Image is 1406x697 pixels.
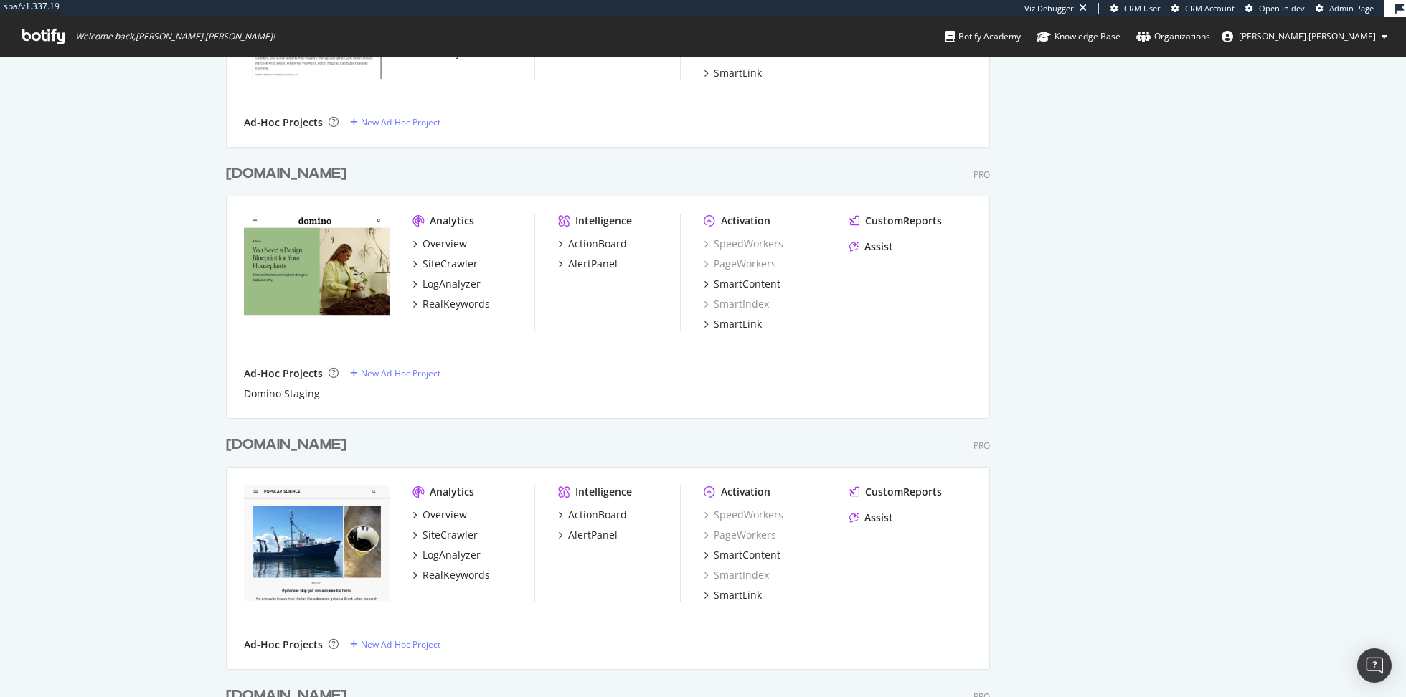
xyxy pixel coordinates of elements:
[704,548,780,562] a: SmartContent
[558,528,618,542] a: AlertPanel
[714,317,762,331] div: SmartLink
[714,548,780,562] div: SmartContent
[714,588,762,602] div: SmartLink
[1136,17,1210,56] a: Organizations
[575,485,632,499] div: Intelligence
[945,29,1021,44] div: Botify Academy
[423,568,490,582] div: RealKeywords
[75,31,275,42] span: Welcome back, [PERSON_NAME].[PERSON_NAME] !
[423,277,481,291] div: LogAnalyzer
[704,237,783,251] a: SpeedWorkers
[412,548,481,562] a: LogAnalyzer
[1185,3,1235,14] span: CRM Account
[704,257,776,271] a: PageWorkers
[704,528,776,542] a: PageWorkers
[704,66,762,80] a: SmartLink
[558,237,627,251] a: ActionBoard
[1136,29,1210,44] div: Organizations
[423,297,490,311] div: RealKeywords
[704,317,762,331] a: SmartLink
[945,17,1021,56] a: Botify Academy
[849,485,942,499] a: CustomReports
[361,367,440,379] div: New Ad-Hoc Project
[361,116,440,128] div: New Ad-Hoc Project
[423,508,467,522] div: Overview
[973,440,990,452] div: Pro
[423,528,478,542] div: SiteCrawler
[430,485,474,499] div: Analytics
[704,568,769,582] a: SmartIndex
[1245,3,1305,14] a: Open in dev
[558,508,627,522] a: ActionBoard
[430,214,474,228] div: Analytics
[864,511,893,525] div: Assist
[1124,3,1161,14] span: CRM User
[423,548,481,562] div: LogAnalyzer
[244,485,390,601] img: popsci.com
[575,214,632,228] div: Intelligence
[244,637,323,652] div: Ad-Hoc Projects
[244,387,320,401] a: Domino Staging
[849,214,942,228] a: CustomReports
[973,169,990,181] div: Pro
[412,277,481,291] a: LogAnalyzer
[849,240,893,254] a: Assist
[1171,3,1235,14] a: CRM Account
[423,237,467,251] div: Overview
[704,277,780,291] a: SmartContent
[1357,648,1392,683] div: Open Intercom Messenger
[412,508,467,522] a: Overview
[412,297,490,311] a: RealKeywords
[361,638,440,650] div: New Ad-Hoc Project
[865,485,942,499] div: CustomReports
[1259,3,1305,14] span: Open in dev
[865,214,942,228] div: CustomReports
[350,638,440,650] a: New Ad-Hoc Project
[558,257,618,271] a: AlertPanel
[568,528,618,542] div: AlertPanel
[568,508,627,522] div: ActionBoard
[226,435,346,455] div: [DOMAIN_NAME]
[704,297,769,311] a: SmartIndex
[721,214,770,228] div: Activation
[721,485,770,499] div: Activation
[1316,3,1374,14] a: Admin Page
[704,508,783,522] a: SpeedWorkers
[412,528,478,542] a: SiteCrawler
[849,511,893,525] a: Assist
[1239,30,1376,42] span: ryan.flanagan
[412,257,478,271] a: SiteCrawler
[1037,17,1120,56] a: Knowledge Base
[244,115,323,130] div: Ad-Hoc Projects
[864,240,893,254] div: Assist
[1210,25,1399,48] button: [PERSON_NAME].[PERSON_NAME]
[714,66,762,80] div: SmartLink
[412,237,467,251] a: Overview
[226,435,352,455] a: [DOMAIN_NAME]
[704,588,762,602] a: SmartLink
[1037,29,1120,44] div: Knowledge Base
[350,367,440,379] a: New Ad-Hoc Project
[226,163,346,184] div: [DOMAIN_NAME]
[226,163,352,184] a: [DOMAIN_NAME]
[568,257,618,271] div: AlertPanel
[714,277,780,291] div: SmartContent
[423,257,478,271] div: SiteCrawler
[568,237,627,251] div: ActionBoard
[244,214,390,330] img: domino.com
[412,568,490,582] a: RealKeywords
[1110,3,1161,14] a: CRM User
[350,116,440,128] a: New Ad-Hoc Project
[244,366,323,381] div: Ad-Hoc Projects
[1024,3,1076,14] div: Viz Debugger:
[1329,3,1374,14] span: Admin Page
